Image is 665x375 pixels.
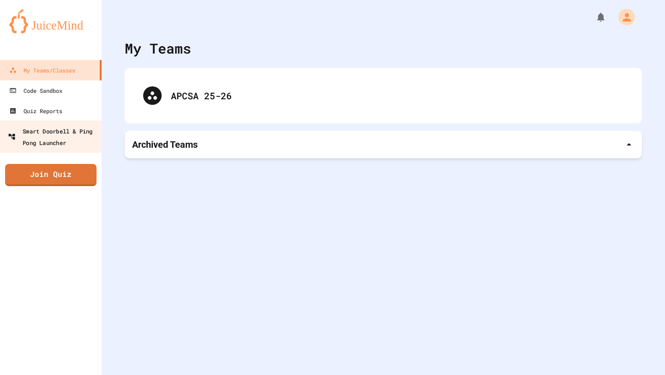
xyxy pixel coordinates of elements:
[132,138,198,151] p: Archived Teams
[9,85,62,96] div: Code Sandbox
[5,164,97,186] a: Join Quiz
[9,105,62,116] div: Quiz Reports
[578,9,609,25] div: My Notifications
[134,77,633,114] div: APCSA 25-26
[9,9,92,33] img: logo-orange.svg
[125,38,191,59] div: My Teams
[609,6,637,28] div: My Account
[171,89,623,103] div: APCSA 25-26
[9,65,75,76] div: My Teams/Classes
[8,125,99,148] div: Smart Doorbell & Ping Pong Launcher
